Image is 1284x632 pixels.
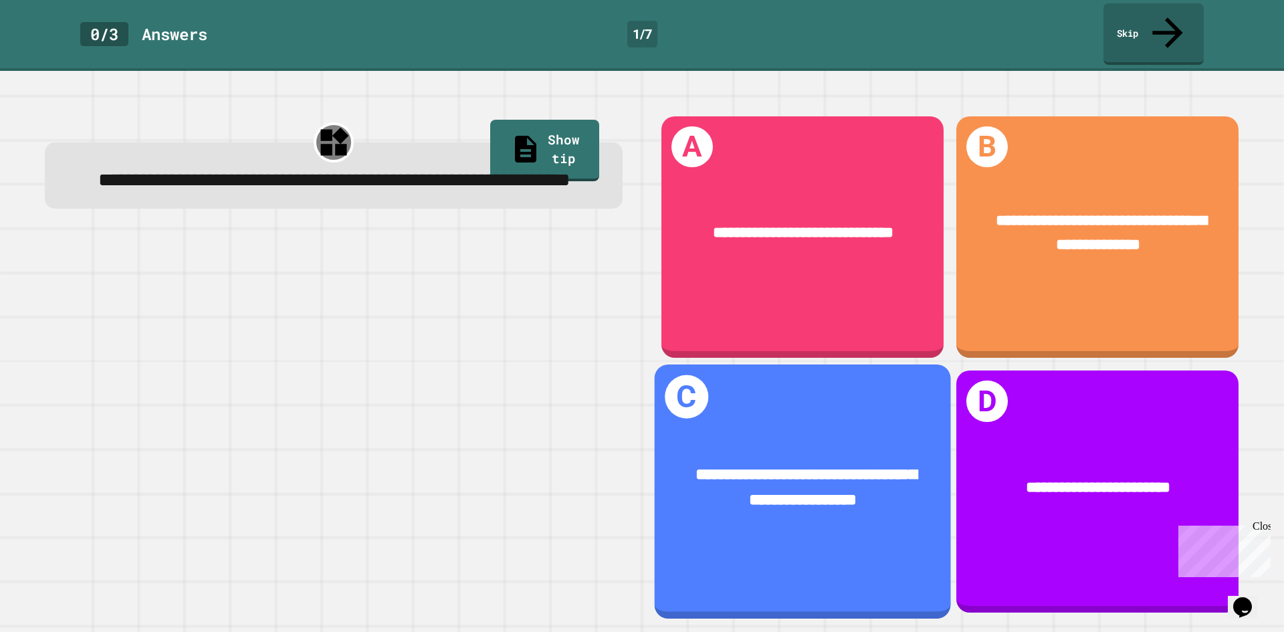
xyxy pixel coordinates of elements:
div: Chat with us now!Close [5,5,92,85]
h1: C [665,375,708,419]
iframe: chat widget [1173,520,1271,577]
h1: A [671,126,713,168]
div: Answer s [142,22,207,46]
div: 1 / 7 [627,21,657,47]
a: Show tip [490,120,599,181]
div: 0 / 3 [80,22,128,46]
h1: D [966,381,1008,422]
iframe: chat widget [1228,578,1271,619]
h1: B [966,126,1008,168]
a: Skip [1103,3,1204,65]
